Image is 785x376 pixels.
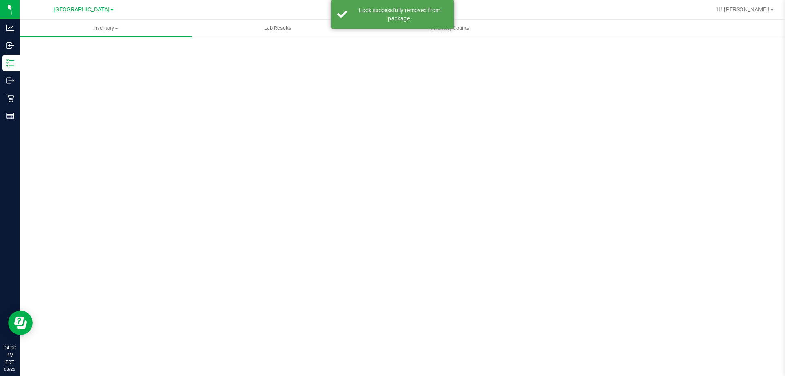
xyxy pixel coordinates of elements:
[4,366,16,372] p: 08/23
[6,59,14,67] inline-svg: Inventory
[192,20,364,37] a: Lab Results
[6,77,14,85] inline-svg: Outbound
[8,311,33,335] iframe: Resource center
[20,20,192,37] a: Inventory
[6,24,14,32] inline-svg: Analytics
[253,25,303,32] span: Lab Results
[6,94,14,102] inline-svg: Retail
[352,6,448,23] div: Lock successfully removed from package.
[6,41,14,50] inline-svg: Inbound
[20,25,192,32] span: Inventory
[54,6,110,13] span: [GEOGRAPHIC_DATA]
[716,6,769,13] span: Hi, [PERSON_NAME]!
[4,344,16,366] p: 04:00 PM EDT
[6,112,14,120] inline-svg: Reports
